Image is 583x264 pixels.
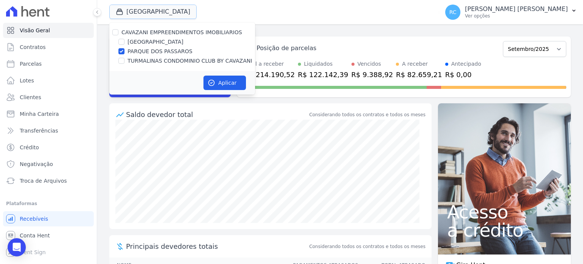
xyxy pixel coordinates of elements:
a: Troca de Arquivos [3,173,94,188]
div: A receber [402,60,428,68]
span: Recebíveis [20,215,48,223]
div: Antecipado [451,60,481,68]
a: Recebíveis [3,211,94,226]
button: [GEOGRAPHIC_DATA] [109,5,197,19]
div: R$ 9.388,92 [351,70,393,80]
a: Conta Hent [3,228,94,243]
button: RC [PERSON_NAME] [PERSON_NAME] Ver opções [439,2,583,23]
div: Plataformas [6,199,91,208]
a: Minha Carteira [3,106,94,122]
label: [GEOGRAPHIC_DATA] [128,38,183,46]
span: RC [449,9,457,15]
span: Conta Hent [20,232,50,239]
div: Posição de parcelas [257,44,317,53]
p: [PERSON_NAME] [PERSON_NAME] [465,5,568,13]
span: Minha Carteira [20,110,59,118]
span: Clientes [20,93,41,101]
a: Negativação [3,157,94,172]
span: Parcelas [20,60,42,68]
p: Ver opções [465,13,568,19]
div: R$ 214.190,52 [244,70,295,80]
span: Considerando todos os contratos e todos os meses [309,243,425,250]
div: Vencidos [358,60,381,68]
div: R$ 82.659,21 [396,70,442,80]
div: Liquidados [304,60,333,68]
button: Aplicar [203,76,246,90]
span: Acesso [447,203,562,221]
span: a crédito [447,221,562,239]
div: Total a receber [244,60,295,68]
label: PARQUE DOS PASSAROS [128,47,192,55]
div: Saldo devedor total [126,109,308,120]
a: Clientes [3,90,94,105]
div: Open Intercom Messenger [8,238,26,256]
a: Parcelas [3,56,94,71]
div: Considerando todos os contratos e todos os meses [309,111,425,118]
span: Principais devedores totais [126,241,308,251]
div: R$ 122.142,39 [298,70,348,80]
div: R$ 0,00 [445,70,481,80]
span: Visão Geral [20,27,50,34]
span: Contratos [20,43,46,51]
span: Lotes [20,77,34,84]
label: CAVAZANI EMPREENDIMENTOS IMOBILIARIOS [121,29,242,35]
a: Lotes [3,73,94,88]
label: TURMALINAS CONDOMINIO CLUB BY CAVAZANI [128,57,252,65]
span: Troca de Arquivos [20,177,67,185]
a: Transferências [3,123,94,138]
a: Visão Geral [3,23,94,38]
span: Transferências [20,127,58,134]
a: Crédito [3,140,94,155]
span: Crédito [20,144,39,151]
span: Negativação [20,160,53,168]
a: Contratos [3,40,94,55]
